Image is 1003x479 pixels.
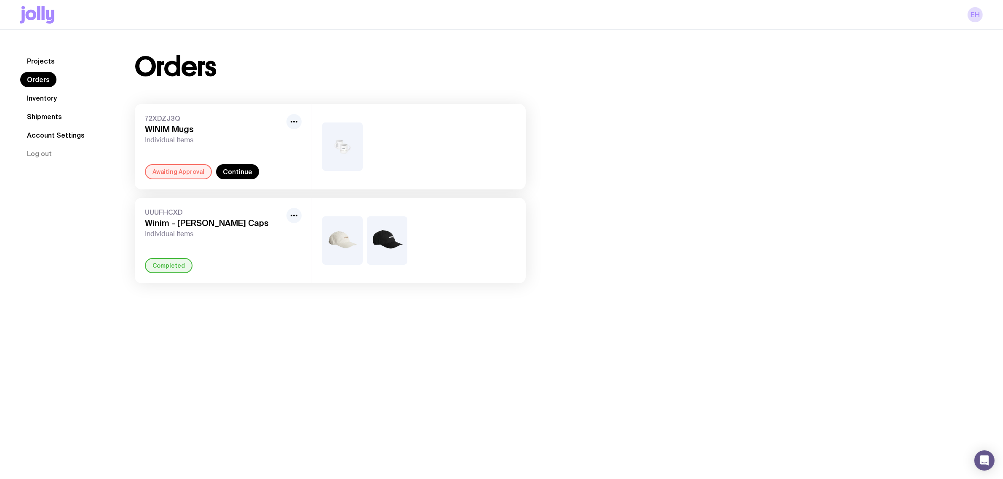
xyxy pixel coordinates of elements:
[968,7,983,22] a: EH
[145,136,283,144] span: Individual Items
[145,230,283,238] span: Individual Items
[145,218,283,228] h3: Winim - [PERSON_NAME] Caps
[20,53,62,69] a: Projects
[145,208,283,216] span: UUUFHCXD
[145,114,283,122] span: 72XDZJ3Q
[20,109,69,124] a: Shipments
[216,164,259,179] a: Continue
[20,146,59,161] button: Log out
[145,124,283,134] h3: WINIM Mugs
[974,450,995,471] div: Open Intercom Messenger
[20,128,91,143] a: Account Settings
[145,258,193,273] div: Completed
[135,53,216,80] h1: Orders
[20,90,64,106] a: Inventory
[145,164,212,179] div: Awaiting Approval
[20,72,56,87] a: Orders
